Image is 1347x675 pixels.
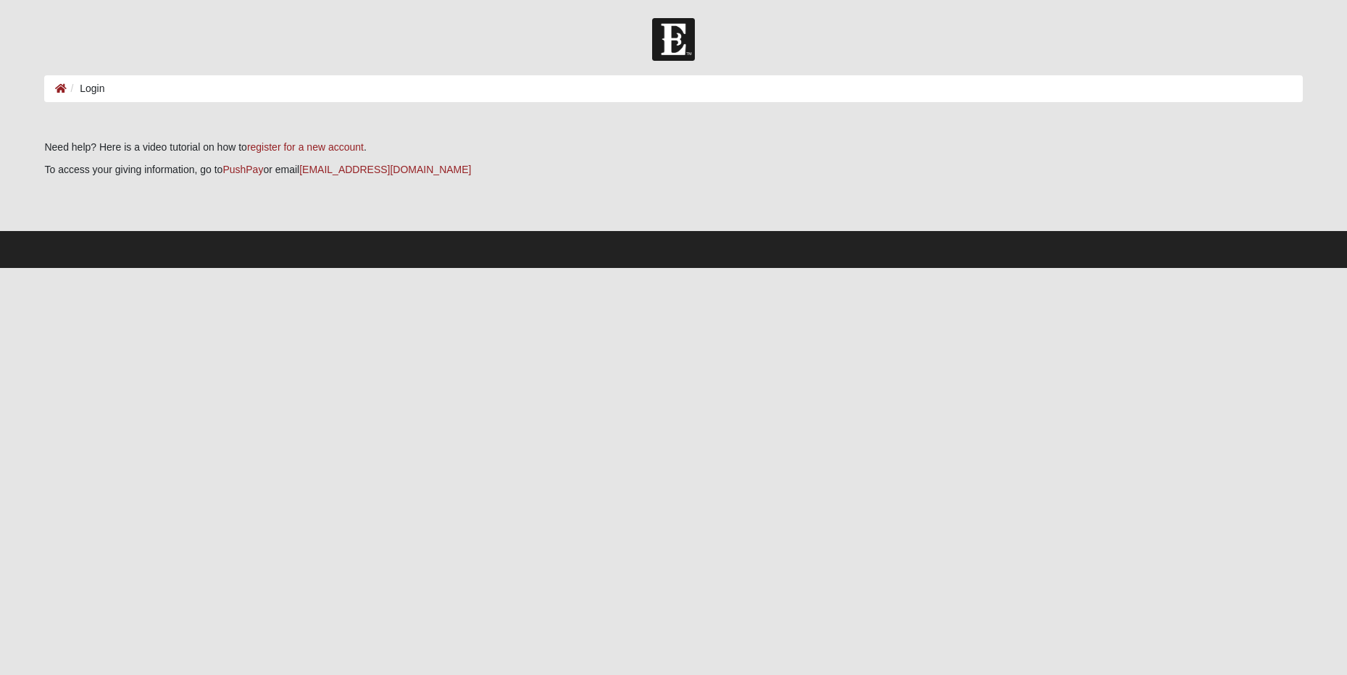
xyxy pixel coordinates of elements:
[67,81,104,96] li: Login
[44,140,1302,155] p: Need help? Here is a video tutorial on how to .
[299,164,471,175] a: [EMAIL_ADDRESS][DOMAIN_NAME]
[652,18,695,61] img: Church of Eleven22 Logo
[44,162,1302,177] p: To access your giving information, go to or email
[222,164,263,175] a: PushPay
[247,141,364,153] a: register for a new account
